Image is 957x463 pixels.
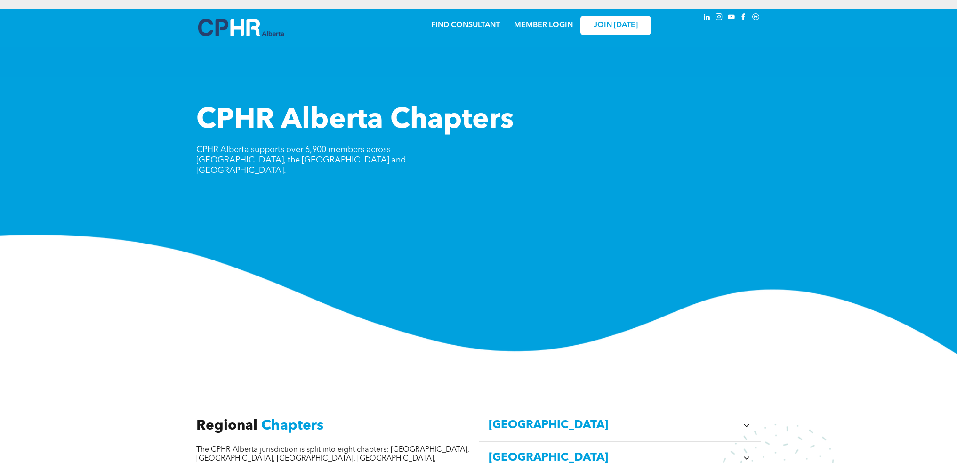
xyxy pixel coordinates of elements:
span: Chapters [261,419,323,433]
span: Regional [196,419,257,433]
span: CPHR Alberta Chapters [196,106,514,135]
a: FIND CONSULTANT [431,22,500,29]
a: linkedin [702,12,712,24]
a: JOIN [DATE] [580,16,651,35]
img: A blue and white logo for cp alberta [198,19,284,36]
span: [GEOGRAPHIC_DATA] [489,417,738,434]
a: youtube [726,12,737,24]
a: facebook [739,12,749,24]
span: CPHR Alberta supports over 6,900 members across [GEOGRAPHIC_DATA], the [GEOGRAPHIC_DATA] and [GEO... [196,146,406,175]
span: JOIN [DATE] [594,21,638,30]
a: Social network [751,12,761,24]
a: instagram [714,12,724,24]
a: MEMBER LOGIN [514,22,573,29]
